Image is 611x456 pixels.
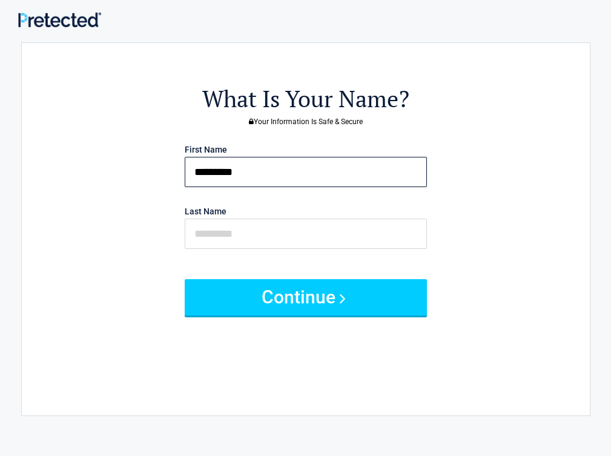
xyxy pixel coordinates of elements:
[185,279,427,316] button: Continue
[185,145,227,154] label: First Name
[18,12,101,27] img: Main Logo
[88,84,523,114] h2: What Is Your Name?
[88,118,523,125] h3: Your Information Is Safe & Secure
[185,207,226,216] label: Last Name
